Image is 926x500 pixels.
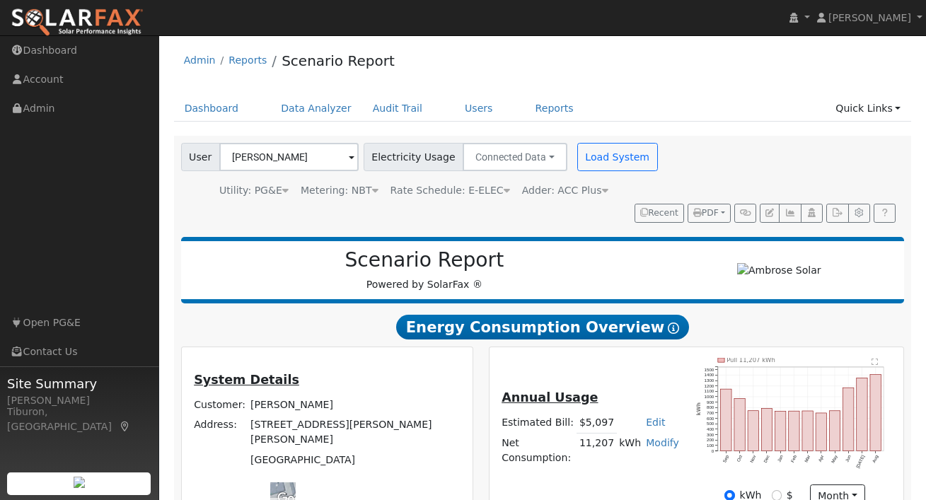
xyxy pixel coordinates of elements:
img: Ambrose Solar [737,263,821,278]
text: 900 [707,399,715,404]
rect: onclick="" [789,411,800,451]
a: Users [454,95,504,122]
rect: onclick="" [803,411,814,451]
span: Site Summary [7,374,151,393]
span: [PERSON_NAME] [828,12,911,23]
h2: Scenario Report [195,248,654,272]
text: 1200 [705,383,714,388]
text: Sep [722,454,730,463]
a: Map [119,421,132,432]
button: Generate Report Link [734,204,756,223]
button: Login As [801,204,823,223]
text: 200 [707,437,715,442]
rect: onclick="" [872,374,882,450]
u: Annual Usage [502,390,598,405]
rect: onclick="" [735,398,746,450]
text: May [831,454,840,464]
button: Connected Data [463,143,567,171]
td: [STREET_ADDRESS][PERSON_NAME][PERSON_NAME] [248,415,463,450]
text: kWh [696,402,702,415]
td: $5,097 [577,412,616,433]
a: Quick Links [825,95,911,122]
img: retrieve [74,477,85,488]
a: Audit Trail [362,95,433,122]
a: Edit [646,417,665,428]
a: Modify [646,437,679,448]
text: 700 [707,410,715,415]
text: Dec [763,454,771,463]
text: Pull 11,207 kWh [727,356,776,364]
button: Export Interval Data [826,204,848,223]
input: kWh [724,490,734,500]
img: SolarFax [11,8,144,37]
span: PDF [693,208,719,218]
input: Select a User [219,143,359,171]
rect: onclick="" [830,411,841,451]
div: Utility: PG&E [219,183,289,198]
text: 500 [707,421,715,426]
button: Load System [577,143,658,171]
text: 100 [707,443,715,448]
div: [PERSON_NAME] [7,393,151,408]
text: Mar [804,454,812,463]
td: Net Consumption: [499,433,577,467]
a: Reports [525,95,584,122]
a: Dashboard [174,95,250,122]
text: [DATE] [856,454,867,469]
rect: onclick="" [844,388,855,451]
td: kWh [617,433,644,467]
td: [GEOGRAPHIC_DATA] [248,450,463,470]
input: $ [772,490,782,500]
div: Tiburon, [GEOGRAPHIC_DATA] [7,405,151,434]
div: Metering: NBT [301,183,378,198]
td: Address: [192,415,248,450]
u: System Details [194,373,299,387]
span: Alias: HETOUC [390,185,510,196]
a: Scenario Report [282,52,395,69]
button: PDF [688,204,731,223]
rect: onclick="" [748,411,759,451]
td: Customer: [192,395,248,415]
text: Jun [845,454,853,463]
rect: onclick="" [762,408,772,450]
text: Feb [790,454,798,463]
text: 1300 [705,378,714,383]
span: User [181,143,220,171]
a: Help Link [874,204,896,223]
rect: onclick="" [816,413,827,451]
rect: onclick="" [721,389,731,451]
td: Estimated Bill: [499,412,577,433]
a: Admin [184,54,216,66]
button: Recent [635,204,684,223]
rect: onclick="" [776,412,787,451]
text: Apr [818,454,825,463]
text: Aug [872,454,880,463]
span: Energy Consumption Overview [396,315,689,340]
text: 300 [707,432,715,437]
text: 1000 [705,394,714,399]
text: 400 [707,426,715,431]
text: Jan [777,454,785,463]
td: 11,207 [577,433,616,467]
text: Oct [736,454,744,463]
text: 1500 [705,366,714,371]
text: 1400 [705,372,714,377]
text: Nov [749,454,757,464]
i: Show Help [668,322,679,334]
span: Electricity Usage [364,143,463,171]
div: Powered by SolarFax ® [188,248,661,292]
text: 600 [707,416,715,421]
button: Multi-Series Graph [779,204,801,223]
a: Data Analyzer [270,95,362,122]
a: Reports [228,54,267,66]
rect: onclick="" [857,378,868,451]
text: 1100 [705,388,714,393]
text: 0 [712,448,714,453]
div: Adder: ACC Plus [522,183,608,198]
text:  [873,358,879,365]
td: [PERSON_NAME] [248,395,463,415]
button: Settings [848,204,870,223]
text: 800 [707,405,715,409]
button: Edit User [760,204,780,223]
